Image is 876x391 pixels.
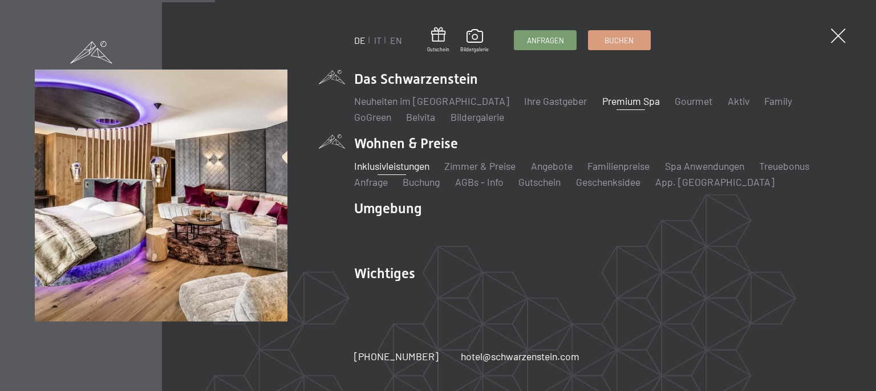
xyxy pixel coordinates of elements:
a: Buchen [589,31,650,50]
a: IT [374,35,382,46]
a: GoGreen [354,111,391,123]
a: Belvita [406,111,435,123]
span: Gutschein [427,46,449,53]
a: Anfrage [354,176,388,188]
a: Inklusivleistungen [354,160,429,172]
span: Bildergalerie [460,46,489,53]
a: Spa Anwendungen [665,160,744,172]
a: EN [390,35,402,46]
a: hotel@schwarzenstein.com [461,349,579,364]
a: Familienpreise [587,160,650,172]
a: Family [764,95,792,107]
span: Anfragen [527,35,564,46]
a: Premium Spa [602,95,660,107]
a: Neuheiten im [GEOGRAPHIC_DATA] [354,95,509,107]
a: AGBs - Info [455,176,504,188]
a: App. [GEOGRAPHIC_DATA] [655,176,774,188]
a: Anfragen [514,31,576,50]
a: Geschenksidee [576,176,640,188]
a: Gourmet [675,95,712,107]
span: Buchen [605,35,634,46]
span: [PHONE_NUMBER] [354,350,439,363]
a: Angebote [531,160,573,172]
a: [PHONE_NUMBER] [354,349,439,364]
a: Gutschein [427,27,449,53]
a: Ihre Gastgeber [524,95,587,107]
a: Bildergalerie [460,29,489,53]
a: Zimmer & Preise [444,160,516,172]
a: Treuebonus [759,160,809,172]
a: Aktiv [728,95,749,107]
a: Buchung [403,176,440,188]
a: Gutschein [518,176,561,188]
a: Bildergalerie [451,111,504,123]
a: DE [354,35,366,46]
